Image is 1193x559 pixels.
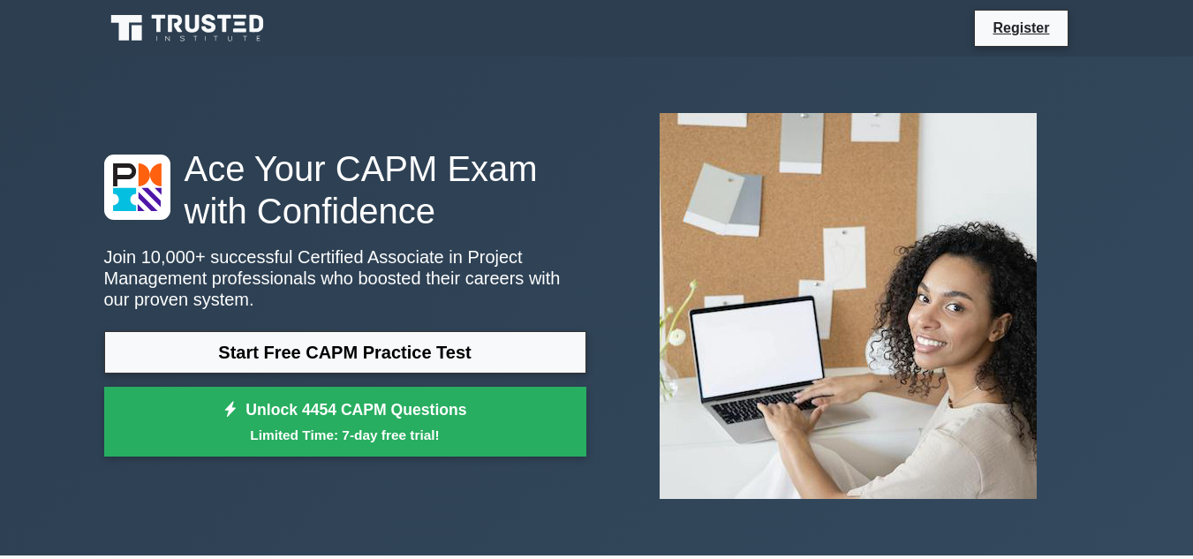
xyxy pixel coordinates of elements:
[126,425,564,445] small: Limited Time: 7-day free trial!
[982,17,1060,39] a: Register
[104,387,586,457] a: Unlock 4454 CAPM QuestionsLimited Time: 7-day free trial!
[104,246,586,310] p: Join 10,000+ successful Certified Associate in Project Management professionals who boosted their...
[104,331,586,374] a: Start Free CAPM Practice Test
[104,147,586,232] h1: Ace Your CAPM Exam with Confidence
